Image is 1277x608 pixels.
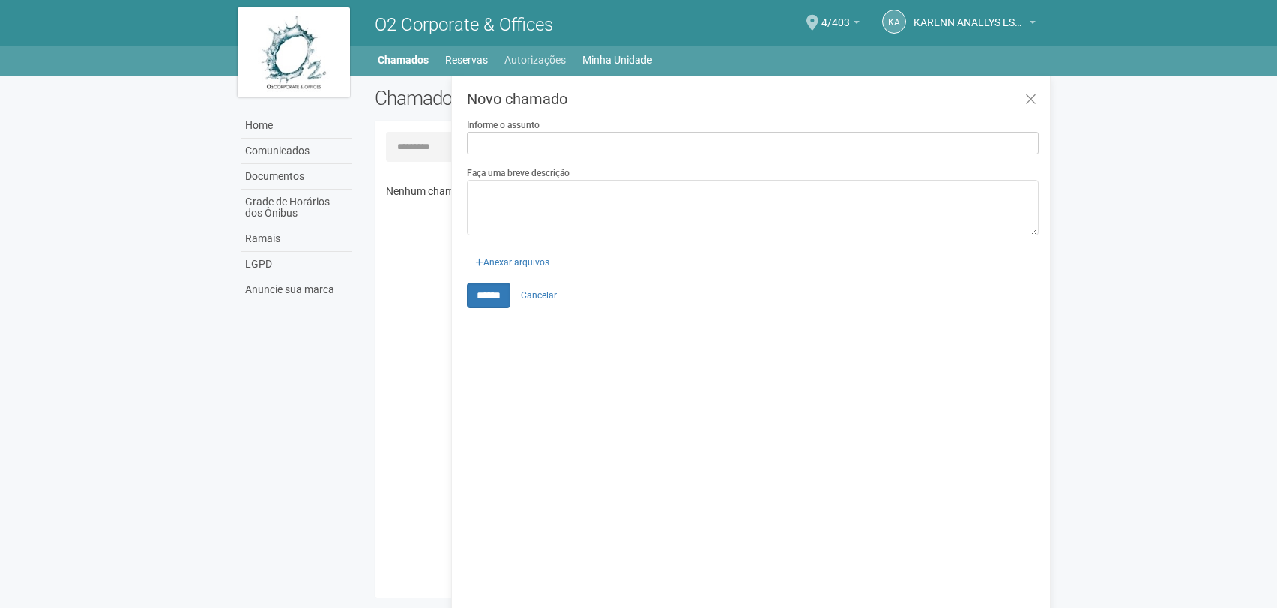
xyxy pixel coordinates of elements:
img: logo.jpg [238,7,350,97]
a: Cancelar [513,284,565,307]
label: Faça uma breve descrição [467,166,570,180]
a: Minha Unidade [582,49,652,70]
a: Anuncie sua marca [241,277,352,302]
a: Fechar [1015,84,1046,116]
a: Documentos [241,164,352,190]
a: Ramais [241,226,352,252]
p: Nenhum chamado foi aberto para a sua unidade. [386,184,1028,198]
a: Comunicados [241,139,352,164]
a: KA [882,10,906,34]
h2: Chamados [375,87,638,109]
a: Autorizações [504,49,566,70]
a: Grade de Horários dos Ônibus [241,190,352,226]
a: LGPD [241,252,352,277]
h3: Novo chamado [467,91,1039,106]
div: Anexar arquivos [467,247,558,269]
span: O2 Corporate & Offices [375,14,553,35]
span: KARENN ANALLYS ESTELLA [914,2,1026,28]
label: Informe o assunto [467,118,540,132]
a: 4/403 [821,19,860,31]
a: Reservas [445,49,488,70]
span: 4/403 [821,2,850,28]
a: Home [241,113,352,139]
a: KARENN ANALLYS ESTELLA [914,19,1036,31]
a: Chamados [378,49,429,70]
